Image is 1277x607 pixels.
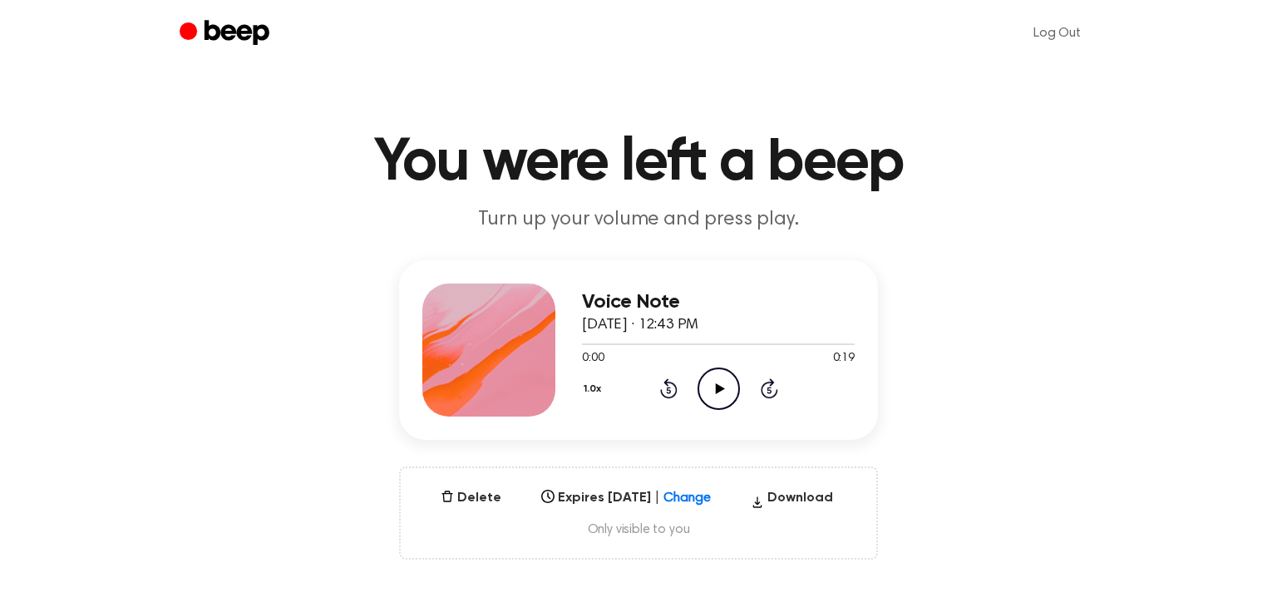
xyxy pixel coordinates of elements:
button: Download [744,488,840,515]
span: 0:00 [582,350,604,368]
button: Delete [434,488,508,508]
h3: Voice Note [582,291,855,313]
span: [DATE] · 12:43 PM [582,318,698,333]
button: 1.0x [582,375,608,403]
a: Log Out [1017,13,1097,53]
p: Turn up your volume and press play. [319,206,958,234]
h1: You were left a beep [213,133,1064,193]
a: Beep [180,17,274,50]
span: Only visible to you [421,521,856,538]
span: 0:19 [833,350,855,368]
